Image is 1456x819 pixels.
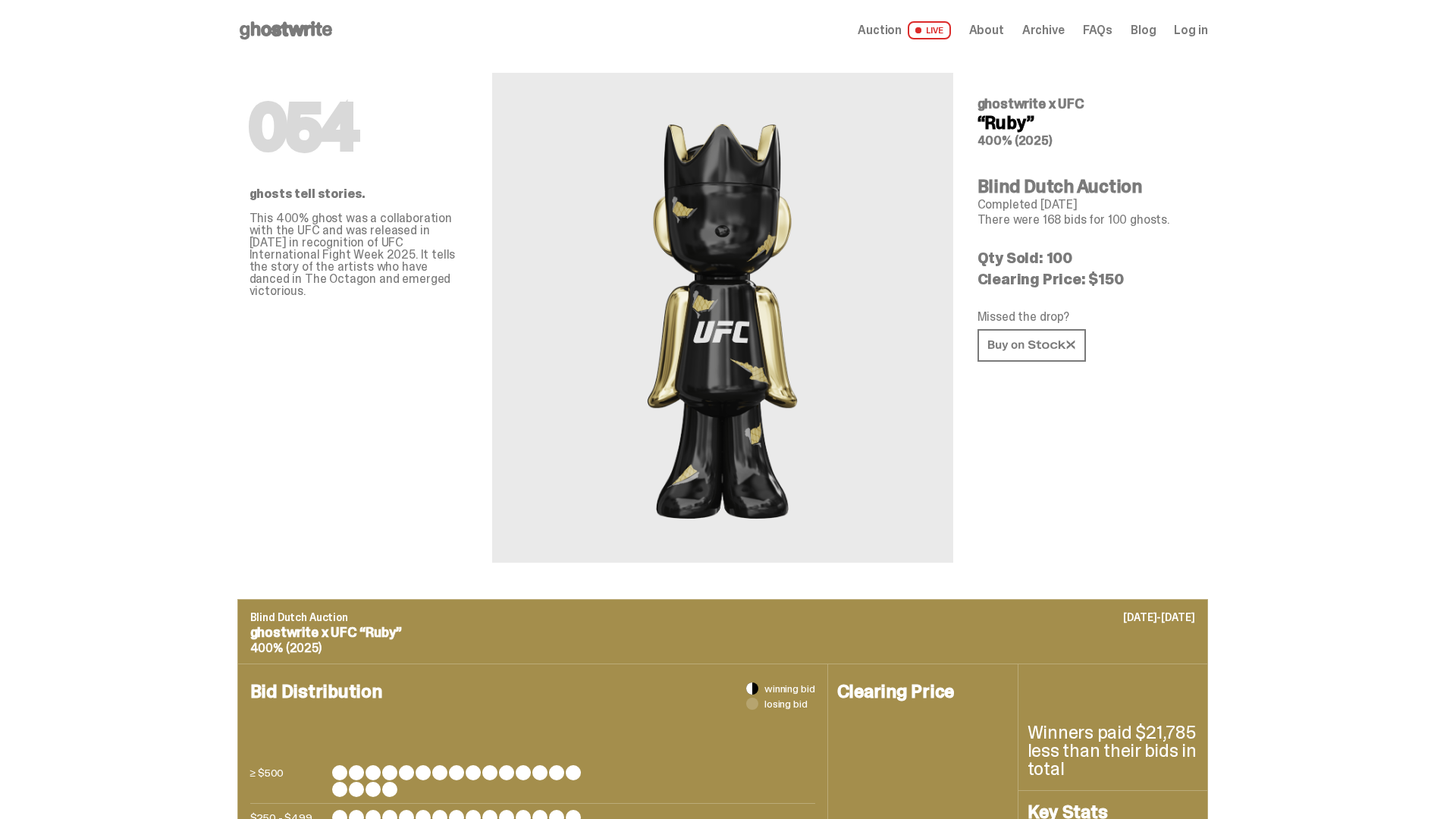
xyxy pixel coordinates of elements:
[632,109,813,526] img: UFC&ldquo;Ruby&rdquo;
[977,177,1196,196] h4: Blind Dutch Auction
[1028,723,1198,778] p: Winners paid $21,785 less than their bids in total
[969,24,1004,36] a: About
[858,21,950,39] a: Auction LIVE
[1022,24,1065,36] a: Archive
[1083,24,1112,36] a: FAQs
[977,250,1196,265] p: Qty Sold: 100
[1174,24,1207,36] a: Log in
[977,114,1196,132] h4: “Ruby”
[977,133,1053,149] span: 400% (2025)
[1123,612,1194,623] p: [DATE]-[DATE]
[858,24,902,36] span: Auction
[977,214,1196,226] p: There were 168 bids for 100 ghosts.
[250,765,326,797] p: ≥ $500
[977,95,1084,113] span: ghostwrite x UFC
[837,682,1009,701] h4: Clearing Price
[249,188,468,200] p: ghosts tell stories.
[764,698,808,709] span: losing bid
[977,311,1196,323] p: Missed the drop?
[249,97,468,158] h1: 054
[250,682,815,749] h4: Bid Distribution
[250,612,1195,623] p: Blind Dutch Auction
[977,271,1196,287] p: Clearing Price: $150
[977,199,1196,211] p: Completed [DATE]
[250,640,322,656] span: 400% (2025)
[1131,24,1156,36] a: Blog
[250,626,1195,639] p: ghostwrite x UFC “Ruby”
[908,21,951,39] span: LIVE
[249,212,468,297] p: This 400% ghost was a collaboration with the UFC and was released in [DATE] in recognition of UFC...
[764,683,814,694] span: winning bid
